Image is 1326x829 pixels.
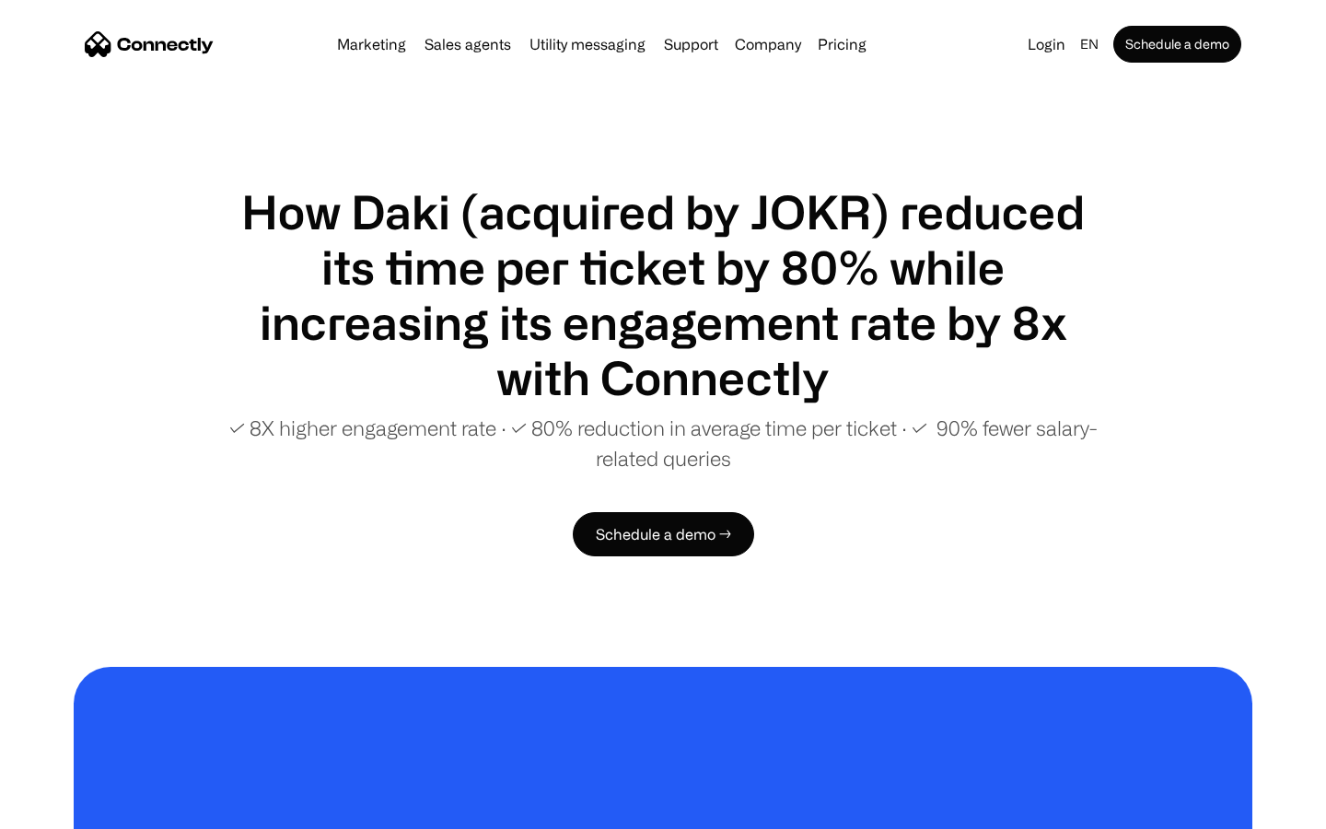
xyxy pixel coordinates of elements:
[1113,26,1241,63] a: Schedule a demo
[221,184,1105,405] h1: How Daki (acquired by JOKR) reduced its time per ticket by 80% while increasing its engagement ra...
[1073,31,1110,57] div: en
[810,37,874,52] a: Pricing
[1020,31,1073,57] a: Login
[37,797,110,823] ul: Language list
[573,512,754,556] a: Schedule a demo →
[729,31,807,57] div: Company
[1080,31,1099,57] div: en
[522,37,653,52] a: Utility messaging
[18,795,110,823] aside: Language selected: English
[85,30,214,58] a: home
[417,37,518,52] a: Sales agents
[221,413,1105,473] p: ✓ 8X higher engagement rate ∙ ✓ 80% reduction in average time per ticket ∙ ✓ 90% fewer salary-rel...
[657,37,726,52] a: Support
[735,31,801,57] div: Company
[330,37,413,52] a: Marketing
